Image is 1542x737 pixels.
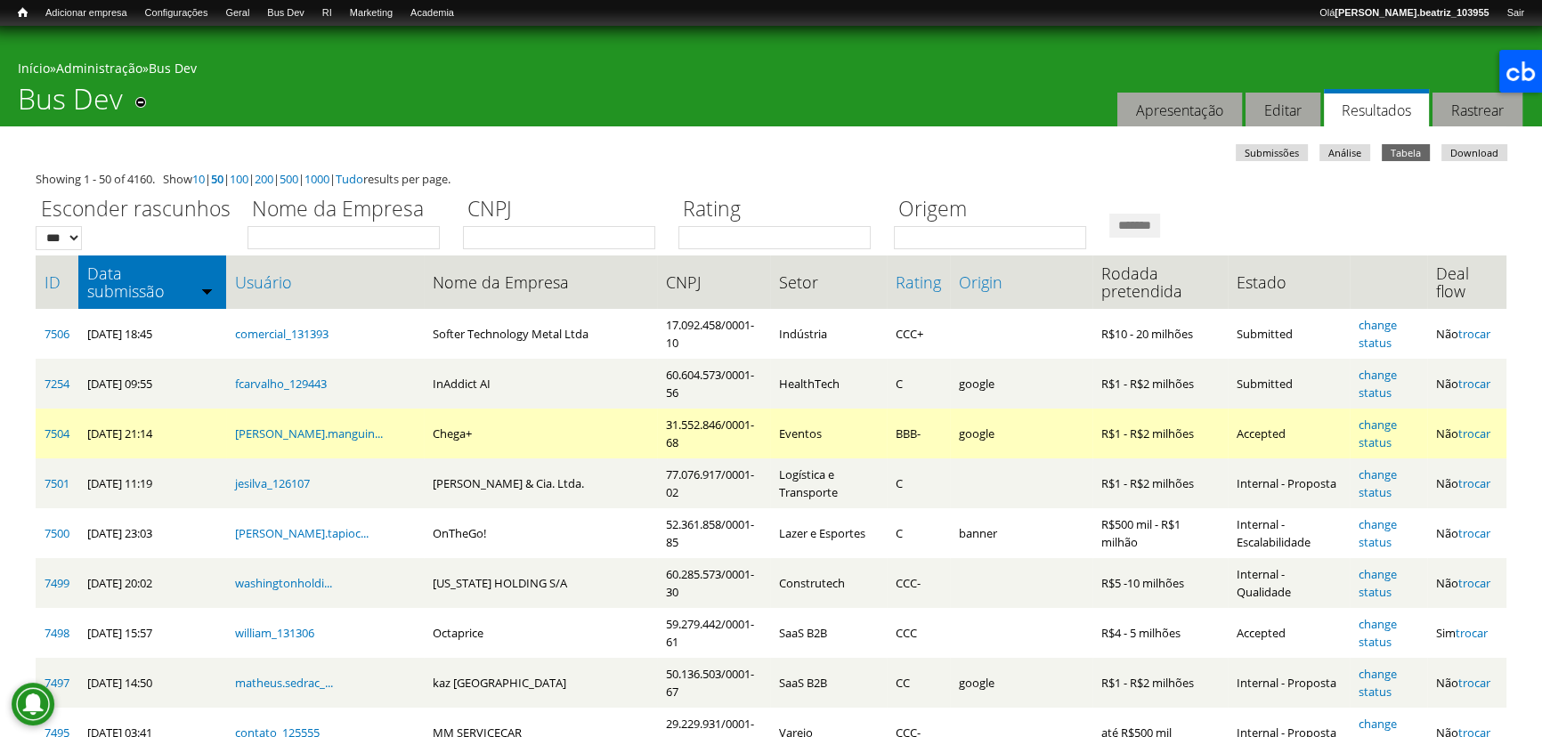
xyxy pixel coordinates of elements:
[1427,608,1506,658] td: Sim
[657,608,770,658] td: 59.279.442/0001-61
[248,194,451,226] label: Nome da Empresa
[1458,425,1490,441] a: trocar
[1092,658,1228,708] td: R$1 - R$2 milhões
[1228,508,1350,558] td: Internal - Escalabilidade
[463,194,667,226] label: CNPJ
[887,458,950,508] td: C
[78,409,226,458] td: [DATE] 21:14
[657,558,770,608] td: 60.285.573/0001-30
[45,326,69,342] a: 7506
[1092,255,1228,309] th: Rodada pretendida
[235,525,369,541] a: [PERSON_NAME].tapioc...
[78,658,226,708] td: [DATE] 14:50
[1458,525,1490,541] a: trocar
[770,458,887,508] td: Logística e Transporte
[959,273,1083,291] a: Origin
[1228,309,1350,359] td: Submitted
[1427,508,1506,558] td: Não
[770,255,887,309] th: Setor
[1092,558,1228,608] td: R$5 -10 milhões
[657,359,770,409] td: 60.604.573/0001-56
[424,558,657,608] td: [US_STATE] HOLDING S/A
[770,359,887,409] td: HealthTech
[896,273,941,291] a: Rating
[887,658,950,708] td: CC
[1441,144,1507,161] a: Download
[887,608,950,658] td: CCC
[1324,89,1429,127] a: Resultados
[1092,608,1228,658] td: R$4 - 5 milhões
[887,359,950,409] td: C
[45,425,69,441] a: 7504
[1427,255,1506,309] th: Deal flow
[149,60,197,77] a: Bus Dev
[1359,417,1397,450] a: change status
[216,4,258,22] a: Geral
[336,171,363,187] a: Tudo
[235,425,383,441] a: [PERSON_NAME].manguin...
[950,508,1092,558] td: banner
[1497,4,1533,22] a: Sair
[341,4,402,22] a: Marketing
[770,309,887,359] td: Indústria
[1319,144,1370,161] a: Análise
[18,60,50,77] a: Início
[1311,4,1497,22] a: Olá[PERSON_NAME].beatriz_103955
[1427,309,1506,359] td: Não
[45,525,69,541] a: 7500
[304,171,329,187] a: 1000
[36,170,1506,188] div: Showing 1 - 50 of 4160. Show | | | | | | results per page.
[770,508,887,558] td: Lazer e Esportes
[770,409,887,458] td: Eventos
[45,273,69,291] a: ID
[770,608,887,658] td: SaaS B2B
[255,171,273,187] a: 200
[657,409,770,458] td: 31.552.846/0001-68
[657,658,770,708] td: 50.136.503/0001-67
[201,285,213,296] img: ordem crescente
[1228,458,1350,508] td: Internal - Proposta
[1092,409,1228,458] td: R$1 - R$2 milhões
[1092,309,1228,359] td: R$10 - 20 milhões
[1382,144,1430,161] a: Tabela
[1359,566,1397,600] a: change status
[78,608,226,658] td: [DATE] 15:57
[402,4,463,22] a: Academia
[424,255,657,309] th: Nome da Empresa
[36,194,236,226] label: Esconder rascunhos
[235,475,310,491] a: jesilva_126107
[1228,608,1350,658] td: Accepted
[950,359,1092,409] td: google
[1236,144,1308,161] a: Submissões
[894,194,1098,226] label: Origem
[235,326,329,342] a: comercial_131393
[87,264,217,300] a: Data submissão
[1427,359,1506,409] td: Não
[887,309,950,359] td: CCC+
[18,82,123,126] h1: Bus Dev
[56,60,142,77] a: Administração
[1092,359,1228,409] td: R$1 - R$2 milhões
[1246,93,1320,127] a: Editar
[1117,93,1242,127] a: Apresentação
[235,625,314,641] a: william_131306
[424,359,657,409] td: InAddict AI
[1359,466,1397,500] a: change status
[657,508,770,558] td: 52.361.858/0001-85
[1228,658,1350,708] td: Internal - Proposta
[1427,458,1506,508] td: Não
[950,658,1092,708] td: google
[1427,558,1506,608] td: Não
[18,60,1524,82] div: » »
[424,658,657,708] td: kaz [GEOGRAPHIC_DATA]
[1427,409,1506,458] td: Não
[45,675,69,691] a: 7497
[887,409,950,458] td: BBB-
[770,658,887,708] td: SaaS B2B
[424,458,657,508] td: [PERSON_NAME] & Cia. Ltda.
[235,273,415,291] a: Usuário
[1458,575,1490,591] a: trocar
[235,376,327,392] a: fcarvalho_129443
[1335,7,1489,18] strong: [PERSON_NAME].beatriz_103955
[1359,317,1397,351] a: change status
